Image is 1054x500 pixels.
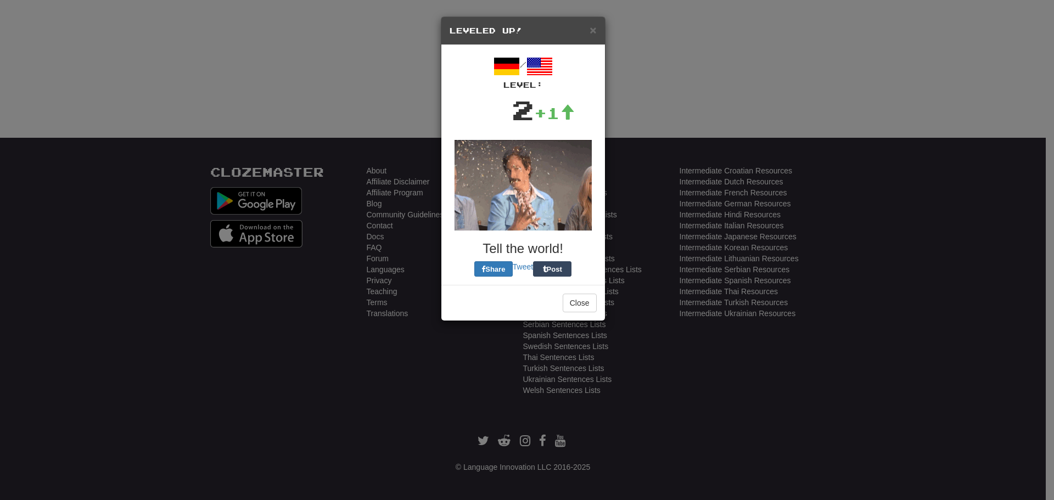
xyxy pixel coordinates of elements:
button: Close [563,294,597,312]
div: Level: [450,80,597,91]
div: / [450,53,597,91]
button: Close [590,24,596,36]
div: +1 [534,102,575,124]
h3: Tell the world! [450,241,597,256]
img: glitter-d35a814c05fa227b87dd154a45a5cc37aaecd56281fd9d9cd8133c9defbd597c.gif [455,140,592,231]
button: Share [474,261,513,277]
a: Tweet [513,262,533,271]
h5: Leveled Up! [450,25,597,36]
button: Post [533,261,571,277]
span: × [590,24,596,36]
div: 2 [512,91,534,129]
